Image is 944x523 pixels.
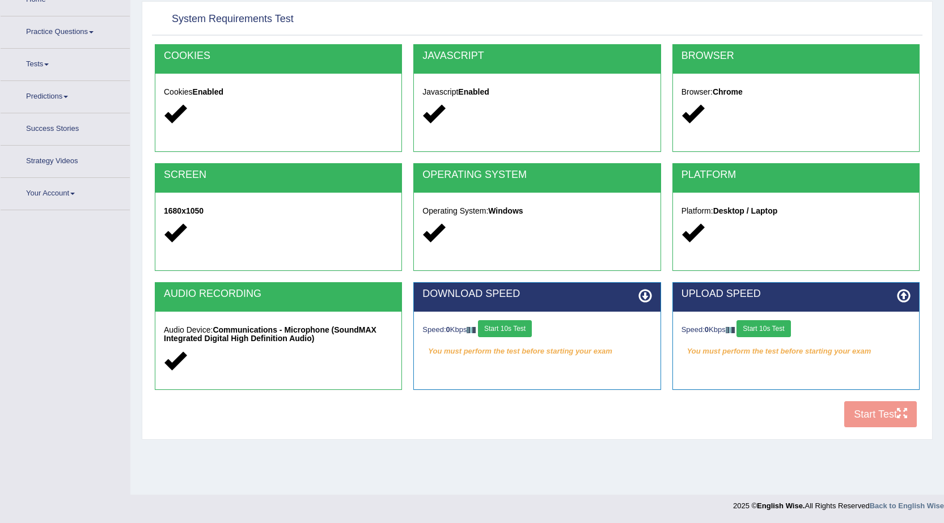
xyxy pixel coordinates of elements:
a: Strategy Videos [1,146,130,174]
h2: JAVASCRIPT [422,50,651,62]
button: Start 10s Test [478,320,532,337]
a: Predictions [1,81,130,109]
h5: Cookies [164,88,393,96]
h2: COOKIES [164,50,393,62]
strong: Communications - Microphone (SoundMAX Integrated Digital High Definition Audio) [164,325,376,343]
h2: BROWSER [681,50,911,62]
div: Speed: Kbps [681,320,911,340]
a: Your Account [1,178,130,206]
h2: DOWNLOAD SPEED [422,288,651,300]
h2: PLATFORM [681,169,911,181]
strong: 0 [705,325,709,334]
a: Tests [1,49,130,77]
h5: Audio Device: [164,326,393,343]
em: You must perform the test before starting your exam [422,343,651,360]
em: You must perform the test before starting your exam [681,343,911,360]
h2: SCREEN [164,169,393,181]
strong: 0 [446,325,450,334]
h5: Javascript [422,88,651,96]
button: Start 10s Test [736,320,790,337]
strong: Windows [488,206,523,215]
h2: UPLOAD SPEED [681,288,911,300]
a: Practice Questions [1,16,130,45]
img: ajax-loader-fb-connection.gif [726,327,735,333]
h2: System Requirements Test [155,11,294,28]
strong: Enabled [458,87,489,96]
div: 2025 © All Rights Reserved [733,495,944,511]
img: ajax-loader-fb-connection.gif [467,327,476,333]
div: Speed: Kbps [422,320,651,340]
strong: Enabled [193,87,223,96]
strong: Chrome [713,87,743,96]
strong: English Wise. [757,501,805,510]
h5: Platform: [681,207,911,215]
a: Success Stories [1,113,130,142]
strong: Desktop / Laptop [713,206,778,215]
a: Back to English Wise [870,501,944,510]
strong: 1680x1050 [164,206,204,215]
h5: Browser: [681,88,911,96]
h2: AUDIO RECORDING [164,288,393,300]
h5: Operating System: [422,207,651,215]
h2: OPERATING SYSTEM [422,169,651,181]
